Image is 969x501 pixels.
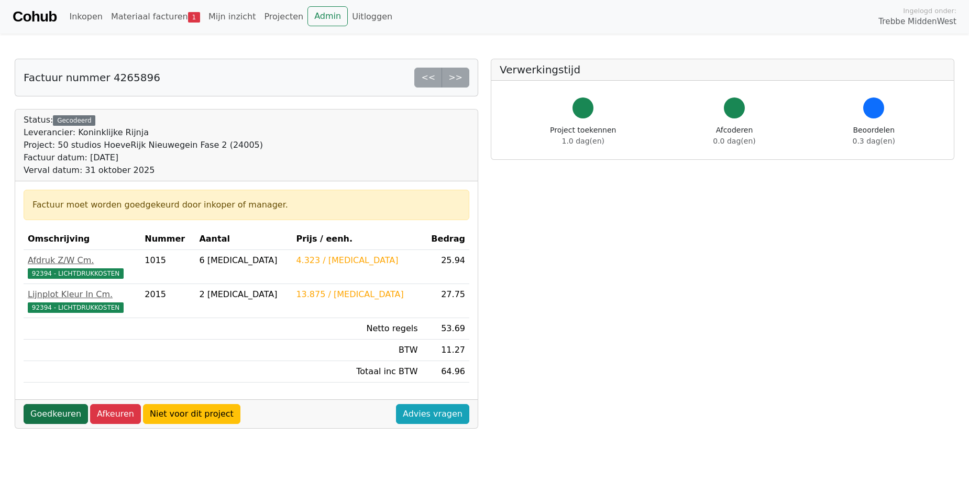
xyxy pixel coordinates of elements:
a: Uitloggen [348,6,397,27]
a: Afkeuren [90,404,141,424]
th: Aantal [195,228,292,250]
div: 6 [MEDICAL_DATA] [199,254,288,267]
a: Admin [307,6,348,26]
th: Bedrag [422,228,469,250]
a: Projecten [260,6,307,27]
span: 92394 - LICHTDRUKKOSTEN [28,268,124,279]
td: 64.96 [422,361,469,383]
span: Ingelogd onder: [903,6,956,16]
td: Totaal inc BTW [292,361,422,383]
div: Afcoderen [713,125,755,147]
div: Project toekennen [550,125,616,147]
span: Trebbe MiddenWest [878,16,956,28]
td: 1015 [140,250,195,284]
a: Advies vragen [396,404,469,424]
div: 2 [MEDICAL_DATA] [199,288,288,301]
div: 4.323 / [MEDICAL_DATA] [296,254,417,267]
div: Verval datum: 31 oktober 2025 [24,164,263,177]
div: Factuur datum: [DATE] [24,151,263,164]
div: Leverancier: Koninklijke Rijnja [24,126,263,139]
div: Project: 50 studios HoeveRijk Nieuwegein Fase 2 (24005) [24,139,263,151]
span: 0.3 dag(en) [853,137,895,145]
td: 11.27 [422,340,469,361]
a: Materiaal facturen1 [107,6,204,27]
td: 25.94 [422,250,469,284]
span: 92394 - LICHTDRUKKOSTEN [28,302,124,313]
td: 27.75 [422,284,469,318]
div: Afdruk Z/W Cm. [28,254,136,267]
a: Cohub [13,4,57,29]
div: Beoordelen [853,125,895,147]
td: Netto regels [292,318,422,340]
td: 2015 [140,284,195,318]
td: BTW [292,340,422,361]
a: Inkopen [65,6,106,27]
h5: Factuur nummer 4265896 [24,71,160,84]
div: Status: [24,114,263,177]
a: Lijnplot Kleur In Cm.92394 - LICHTDRUKKOSTEN [28,288,136,313]
div: Gecodeerd [53,115,95,126]
a: Afdruk Z/W Cm.92394 - LICHTDRUKKOSTEN [28,254,136,279]
span: 1 [188,12,200,23]
a: Mijn inzicht [204,6,260,27]
td: 53.69 [422,318,469,340]
div: Factuur moet worden goedgekeurd door inkoper of manager. [32,199,460,211]
h5: Verwerkingstijd [500,63,945,76]
span: 1.0 dag(en) [562,137,604,145]
span: 0.0 dag(en) [713,137,755,145]
th: Nummer [140,228,195,250]
a: Niet voor dit project [143,404,240,424]
a: Goedkeuren [24,404,88,424]
div: Lijnplot Kleur In Cm. [28,288,136,301]
div: 13.875 / [MEDICAL_DATA] [296,288,417,301]
th: Prijs / eenh. [292,228,422,250]
th: Omschrijving [24,228,140,250]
